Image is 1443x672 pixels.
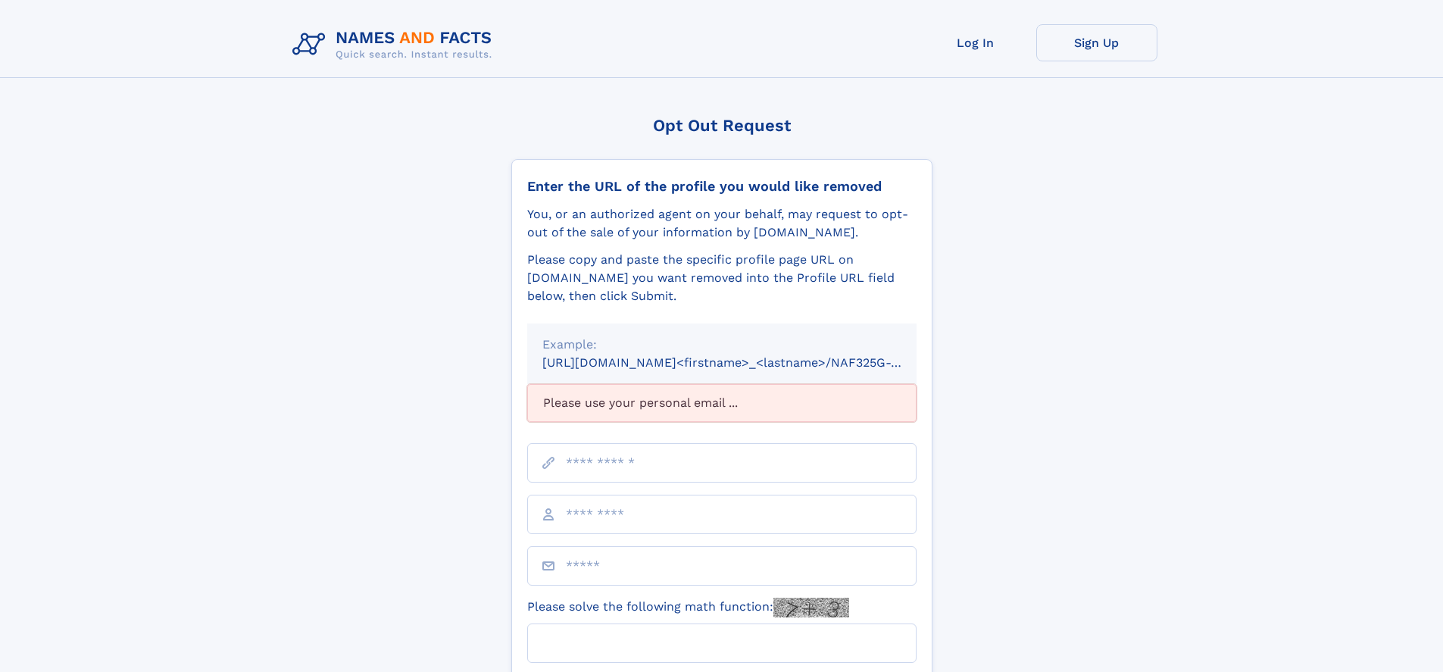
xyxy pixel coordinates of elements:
div: Please use your personal email ... [527,384,917,422]
small: [URL][DOMAIN_NAME]<firstname>_<lastname>/NAF325G-xxxxxxxx [542,355,945,370]
a: Log In [915,24,1036,61]
label: Please solve the following math function: [527,598,849,617]
img: Logo Names and Facts [286,24,504,65]
div: You, or an authorized agent on your behalf, may request to opt-out of the sale of your informatio... [527,205,917,242]
div: Please copy and paste the specific profile page URL on [DOMAIN_NAME] you want removed into the Pr... [527,251,917,305]
div: Example: [542,336,901,354]
div: Opt Out Request [511,116,932,135]
a: Sign Up [1036,24,1157,61]
div: Enter the URL of the profile you would like removed [527,178,917,195]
